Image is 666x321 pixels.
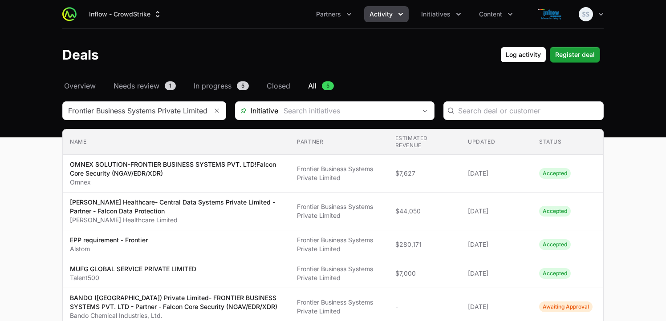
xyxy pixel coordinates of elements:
[84,6,167,22] button: Inflow - CrowdStrike
[297,165,381,182] span: Frontier Business Systems Private Limited
[114,80,159,91] span: Needs review
[308,80,317,91] span: All
[194,80,231,91] span: In progress
[70,178,283,187] p: Omnex
[468,207,525,216] span: [DATE]
[468,169,525,178] span: [DATE]
[468,302,525,311] span: [DATE]
[62,47,99,63] h1: Deals
[297,236,381,253] span: Frontier Business Systems Private Limited
[474,6,518,22] div: Content menu
[297,202,381,220] span: Frontier Business Systems Private Limited
[395,302,454,311] span: -
[395,207,454,216] span: $44,050
[500,47,600,63] div: Primary actions
[192,80,251,91] a: In progress5
[265,80,292,91] a: Closed
[64,80,96,91] span: Overview
[555,49,595,60] span: Register deal
[70,245,148,253] p: Alstom
[236,105,278,116] span: Initiative
[364,6,409,22] div: Activity menu
[290,129,388,155] th: Partner
[421,10,451,19] span: Initiatives
[70,265,196,273] p: MUFG GLOBAL SERVICE PRIVATE LIMITED
[395,169,454,178] span: $7,627
[479,10,502,19] span: Content
[416,102,434,120] div: Open
[468,240,525,249] span: [DATE]
[84,6,167,22] div: Supplier switch menu
[364,6,409,22] button: Activity
[579,7,593,21] img: shyamsundar Srinivasan
[468,269,525,278] span: [DATE]
[63,129,290,155] th: Name
[112,80,178,91] a: Needs review1
[70,198,283,216] p: [PERSON_NAME] Healthcare- Central Data Systems Private Limited - Partner - Falcon Data Protection
[311,6,357,22] div: Partners menu
[70,311,283,320] p: Bando Chemical Industries, Ltd.
[70,236,148,245] p: EPP requirement - Frontier
[532,129,603,155] th: Status
[500,47,546,63] button: Log activity
[416,6,467,22] div: Initiatives menu
[550,47,600,63] button: Register deal
[278,102,416,120] input: Search initiatives
[297,265,381,282] span: Frontier Business Systems Private Limited
[506,49,541,60] span: Log activity
[529,5,572,23] img: Inflow
[70,216,283,225] p: [PERSON_NAME] Healthcare Limited
[70,293,283,311] p: BANDO ([GEOGRAPHIC_DATA]) Private Limited- FRONTIER BUSINESS SYSTEMS PVT. LTD - Partner - Falcon ...
[461,129,532,155] th: Updated
[62,80,604,91] nav: Deals navigation
[77,6,518,22] div: Main navigation
[237,81,249,90] span: 5
[416,6,467,22] button: Initiatives
[63,102,208,120] input: Search partner
[306,80,336,91] a: All5
[297,298,381,316] span: Frontier Business Systems Private Limited
[70,160,283,178] p: OMNEX SOLUTION-FRONTIER BUSINESS SYSTEMS PVT. LTD!Falcon Core Security (NGAV/EDR/XDR)
[267,80,290,91] span: Closed
[208,102,226,120] button: Remove
[70,273,196,282] p: Talent500
[370,10,393,19] span: Activity
[62,7,77,21] img: ActivitySource
[395,240,454,249] span: $280,171
[311,6,357,22] button: Partners
[322,81,334,90] span: 5
[458,105,598,116] input: Search deal or customer
[395,269,454,278] span: $7,000
[165,81,176,90] span: 1
[388,129,461,155] th: Estimated revenue
[316,10,341,19] span: Partners
[474,6,518,22] button: Content
[62,80,97,91] a: Overview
